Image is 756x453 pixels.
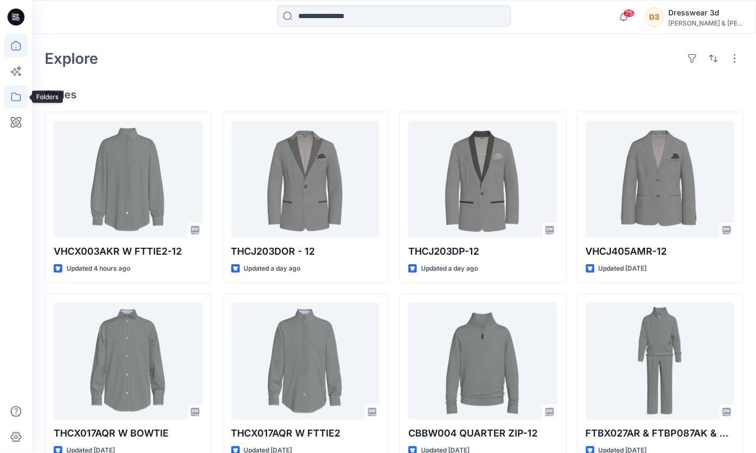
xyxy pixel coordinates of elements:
p: THCX017AQR W BOWTIE [54,426,203,441]
p: VHCJ405AMR-12 [586,244,735,259]
div: D3 [645,7,664,27]
a: VHCX003AKR W FTTIE2-12 [54,121,203,238]
h2: Explore [45,50,98,67]
h4: Styles [45,88,743,101]
div: [PERSON_NAME] & [PERSON_NAME] [668,19,743,27]
p: Updated [DATE] [599,263,647,274]
span: 75 [623,9,635,18]
p: CBBW004 QUARTER ZIP-12 [408,426,557,441]
a: VHCJ405AMR-12 [586,121,735,238]
a: THCX017AQR W BOWTIE [54,303,203,420]
p: THCJ203DOR - 12 [231,244,380,259]
a: THCX017AQR W FTTIE2 [231,303,380,420]
p: Updated a day ago [244,263,301,274]
p: VHCX003AKR W FTTIE2-12 [54,244,203,259]
p: THCX017AQR W FTTIE2 [231,426,380,441]
a: FTBX027AR & FTBP087AK & CBBW004 QUARTER ZIP-5 [586,303,735,420]
p: Updated 4 hours ago [66,263,130,274]
a: THCJ203DOR - 12 [231,121,380,238]
a: THCJ203DP-12 [408,121,557,238]
div: Dresswear 3d [668,6,743,19]
p: FTBX027AR & FTBP087AK & CBBW004 QUARTER ZIP-5 [586,426,735,441]
p: Updated a day ago [421,263,478,274]
a: CBBW004 QUARTER ZIP-12 [408,303,557,420]
p: THCJ203DP-12 [408,244,557,259]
